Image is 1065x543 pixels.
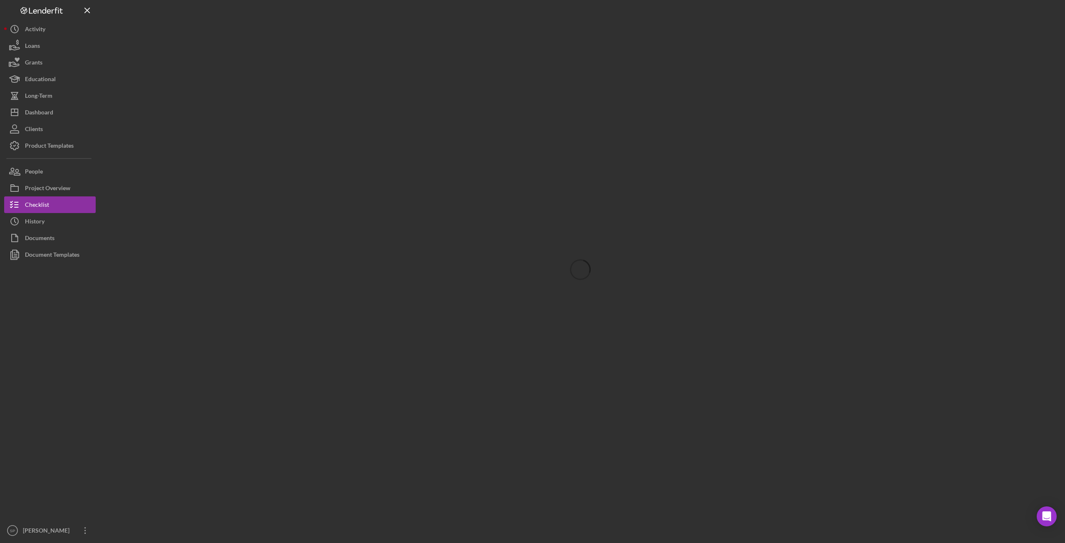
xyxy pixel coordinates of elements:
[25,21,45,40] div: Activity
[4,163,96,180] button: People
[25,213,45,232] div: History
[10,528,15,533] text: SP
[4,180,96,196] button: Project Overview
[25,121,43,139] div: Clients
[25,71,56,89] div: Educational
[4,21,96,37] button: Activity
[4,37,96,54] button: Loans
[25,87,52,106] div: Long-Term
[25,104,53,123] div: Dashboard
[25,180,70,198] div: Project Overview
[4,196,96,213] button: Checklist
[25,196,49,215] div: Checklist
[4,121,96,137] button: Clients
[4,54,96,71] button: Grants
[25,54,42,73] div: Grants
[4,71,96,87] button: Educational
[1037,506,1057,526] div: Open Intercom Messenger
[25,246,79,265] div: Document Templates
[4,213,96,230] button: History
[4,246,96,263] button: Document Templates
[4,522,96,539] button: SP[PERSON_NAME]
[4,230,96,246] button: Documents
[25,37,40,56] div: Loans
[25,230,54,248] div: Documents
[21,522,75,541] div: [PERSON_NAME]
[4,137,96,154] button: Product Templates
[25,163,43,182] div: People
[4,104,96,121] button: Dashboard
[25,137,74,156] div: Product Templates
[4,87,96,104] button: Long-Term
